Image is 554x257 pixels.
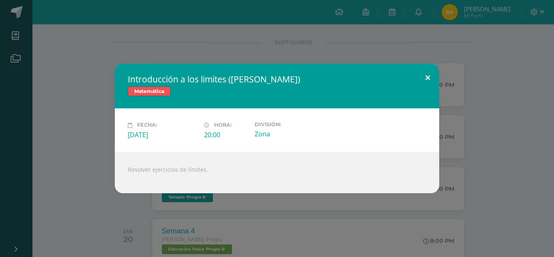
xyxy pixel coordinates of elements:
button: Close (Esc) [416,64,439,91]
div: [DATE] [128,130,198,139]
div: 20:00 [204,130,248,139]
div: Zona [255,130,324,138]
span: Matemática [128,86,171,96]
label: División: [255,121,324,127]
div: Resolver ejercicios de límites. [115,152,439,193]
span: Hora: [214,122,232,128]
span: Fecha: [137,122,157,128]
h2: Introducción a los limites ([PERSON_NAME]) [128,73,426,85]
